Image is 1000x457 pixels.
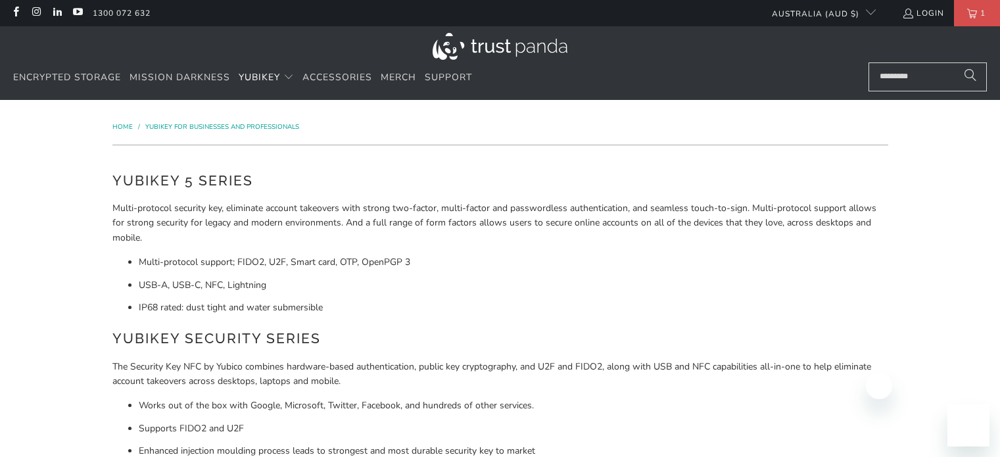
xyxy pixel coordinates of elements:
[947,404,989,446] iframe: Button to launch messaging window
[139,301,888,315] li: IP68 rated: dust tight and water submersible
[139,398,888,413] li: Works out of the box with Google, Microsoft, Twitter, Facebook, and hundreds of other services.
[302,71,372,84] span: Accessories
[13,62,472,93] nav: Translation missing: en.navigation.header.main_nav
[139,278,888,293] li: USB-A, USB-C, NFC, Lightning
[866,373,892,399] iframe: Close message
[954,62,987,91] button: Search
[13,71,121,84] span: Encrypted Storage
[145,122,299,132] a: YubiKey for Businesses and Professionals
[112,328,888,349] h2: YubiKey Security Series
[112,122,133,132] span: Home
[112,122,135,132] a: Home
[869,62,987,91] input: Search...
[130,71,230,84] span: Mission Darkness
[381,71,416,84] span: Merch
[239,62,294,93] summary: YubiKey
[112,201,888,245] p: Multi-protocol security key, eliminate account takeovers with strong two-factor, multi-factor and...
[51,8,62,18] a: Trust Panda Australia on LinkedIn
[112,170,888,191] h2: YubiKey 5 Series
[112,360,888,389] p: The Security Key NFC by Yubico combines hardware-based authentication, public key cryptography, a...
[13,62,121,93] a: Encrypted Storage
[302,62,372,93] a: Accessories
[10,8,21,18] a: Trust Panda Australia on Facebook
[138,122,140,132] span: /
[30,8,41,18] a: Trust Panda Australia on Instagram
[139,255,888,270] li: Multi-protocol support; FIDO2, U2F, Smart card, OTP, OpenPGP 3
[425,71,472,84] span: Support
[72,8,83,18] a: Trust Panda Australia on YouTube
[433,33,567,60] img: Trust Panda Australia
[93,6,151,20] a: 1300 072 632
[902,6,944,20] a: Login
[139,421,888,436] li: Supports FIDO2 and U2F
[239,71,280,84] span: YubiKey
[425,62,472,93] a: Support
[130,62,230,93] a: Mission Darkness
[381,62,416,93] a: Merch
